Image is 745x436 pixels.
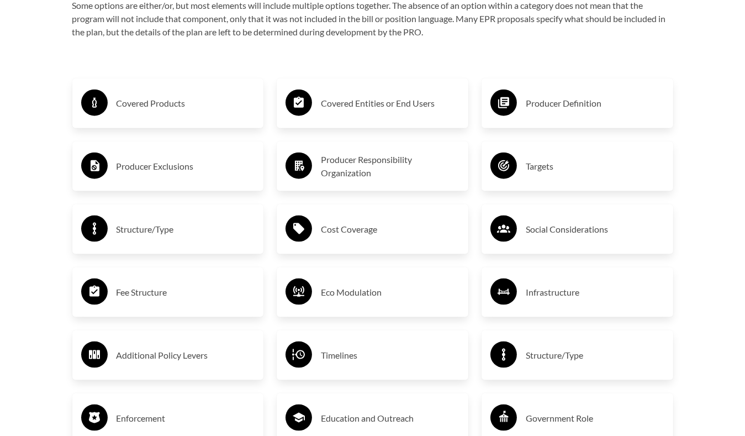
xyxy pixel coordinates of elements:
[321,409,459,427] h3: Education and Outreach
[526,94,664,112] h3: Producer Definition
[117,220,255,238] h3: Structure/Type
[526,157,664,175] h3: Targets
[321,346,459,364] h3: Timelines
[117,157,255,175] h3: Producer Exclusions
[526,220,664,238] h3: Social Considerations
[117,346,255,364] h3: Additional Policy Levers
[526,346,664,364] h3: Structure/Type
[117,94,255,112] h3: Covered Products
[526,409,664,427] h3: Government Role
[321,283,459,301] h3: Eco Modulation
[321,94,459,112] h3: Covered Entities or End Users
[321,220,459,238] h3: Cost Coverage
[526,283,664,301] h3: Infrastructure
[117,283,255,301] h3: Fee Structure
[321,153,459,180] h3: Producer Responsibility Organization
[117,409,255,427] h3: Enforcement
